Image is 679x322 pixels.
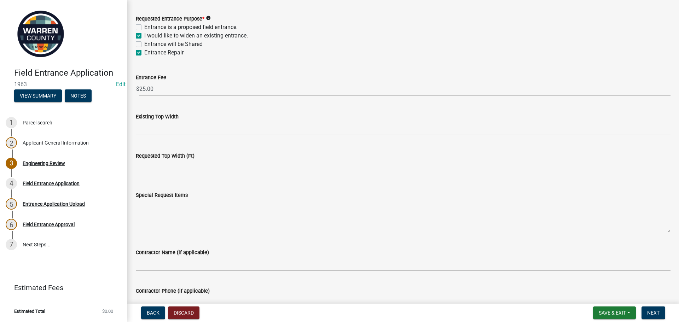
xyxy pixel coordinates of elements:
span: $ [136,82,140,96]
div: 6 [6,219,17,230]
span: 1963 [14,81,113,88]
div: Parcel search [23,120,52,125]
div: Field Entrance Approval [23,222,75,227]
a: Estimated Fees [6,281,116,295]
div: Applicant General Information [23,140,89,145]
span: Save & Exit [599,310,626,316]
div: 5 [6,198,17,210]
i: info [206,16,211,21]
h4: Field Entrance Application [14,68,122,78]
span: Next [647,310,660,316]
label: Entrance will be Shared [144,40,203,48]
label: Existing Top Width [136,115,179,119]
label: Requested Entrance Purpose [136,17,204,22]
div: 4 [6,178,17,189]
div: Engineering Review [23,161,65,166]
label: Entrance is a proposed field entrance. [144,23,238,31]
label: Requested Top Width (Ft) [136,154,195,159]
wm-modal-confirm: Summary [14,93,62,99]
label: Entrance Repair [144,48,184,57]
span: Back [147,310,159,316]
div: Field Entrance Application [23,181,80,186]
button: Back [141,306,165,319]
a: Edit [116,81,126,88]
div: 1 [6,117,17,128]
button: Notes [65,89,92,102]
div: 3 [6,158,17,169]
div: 2 [6,137,17,148]
span: $0.00 [102,309,113,314]
div: 7 [6,239,17,250]
button: Next [642,306,665,319]
button: Discard [168,306,199,319]
label: Contractor Phone (if applicable) [136,289,210,294]
span: Estimated Total [14,309,45,314]
button: Save & Exit [593,306,636,319]
label: Entrance Fee [136,75,166,80]
img: Warren County, Iowa [14,7,67,60]
label: I would like to widen an existing entrance. [144,31,248,40]
wm-modal-confirm: Edit Application Number [116,81,126,88]
button: View Summary [14,89,62,102]
wm-modal-confirm: Notes [65,93,92,99]
div: Entrance Application Upload [23,201,85,206]
label: Special Request Items [136,193,188,198]
label: Contractor Name (if applicable) [136,250,209,255]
